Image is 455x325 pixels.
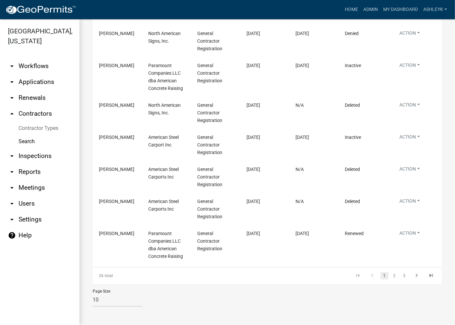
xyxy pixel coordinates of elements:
[351,272,364,279] a: go to first page
[400,272,408,279] a: 3
[148,199,179,212] span: American Steel Carports Inc
[8,216,16,223] i: arrow_drop_down
[296,167,304,172] span: N/A
[247,135,260,140] span: 09/12/2024
[389,270,399,281] li: page 2
[366,272,379,279] a: go to previous page
[390,272,398,279] a: 2
[345,31,359,36] span: Denied
[99,31,134,36] span: Diane Krempec
[296,231,309,236] span: 02/04/2025
[296,31,309,36] span: 05/12/2025
[99,135,134,140] span: Rocio Castillo
[399,270,409,281] li: page 3
[345,167,360,172] span: Deleted
[148,167,179,180] span: American Steel Carports Inc
[394,102,425,111] button: Action
[148,31,181,44] span: North American Signs, Inc.
[381,3,421,16] a: My Dashboard
[247,102,260,108] span: 09/17/2024
[8,231,16,239] i: help
[197,31,222,51] span: General Contractor Registration
[99,63,134,68] span: Jonathon Wendt
[345,135,361,140] span: Inactive
[8,78,16,86] i: arrow_drop_down
[148,135,179,147] span: American Steel Carport Inc
[394,230,425,239] button: Action
[345,102,360,108] span: Deleted
[8,200,16,208] i: arrow_drop_down
[394,166,425,175] button: Action
[8,168,16,176] i: arrow_drop_down
[8,94,16,102] i: arrow_drop_down
[345,231,364,236] span: Renewed
[380,270,389,281] li: page 1
[345,199,360,204] span: Deleted
[394,30,425,39] button: Action
[197,167,222,187] span: General Contractor Registration
[8,62,16,70] i: arrow_drop_down
[197,135,222,155] span: General Contractor Registration
[99,167,134,172] span: Primo Castillo
[197,63,222,83] span: General Contractor Registration
[345,63,361,68] span: Inactive
[8,110,16,118] i: arrow_drop_up
[247,199,260,204] span: 05/17/2024
[296,199,304,204] span: N/A
[296,135,309,140] span: 09/19/2025
[425,272,437,279] a: go to last page
[342,3,361,16] a: Home
[247,63,260,68] span: 02/05/2025
[197,231,222,251] span: General Contractor Registration
[381,272,388,279] a: 1
[93,267,161,284] div: 26 total
[99,102,134,108] span: Diane Krempec
[247,31,260,36] span: 05/12/2025
[296,102,304,108] span: N/A
[99,231,134,236] span: Jonathon Wendt
[394,198,425,207] button: Action
[148,231,183,259] span: Paramount Companies LLC dba American Concrete Raising
[247,167,260,172] span: 09/05/2024
[361,3,381,16] a: Admin
[394,134,425,143] button: Action
[421,3,450,16] a: AshleyK
[197,199,222,219] span: General Contractor Registration
[148,102,181,115] span: North American Signs, Inc.
[394,62,425,71] button: Action
[410,272,423,279] a: go to next page
[8,152,16,160] i: arrow_drop_down
[148,63,183,91] span: Paramount Companies LLC dba American Concrete Raising
[247,231,260,236] span: 01/24/2024
[99,199,134,204] span: Primo Castillo
[8,184,16,192] i: arrow_drop_down
[197,102,222,123] span: General Contractor Registration
[296,63,309,68] span: 02/04/2026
